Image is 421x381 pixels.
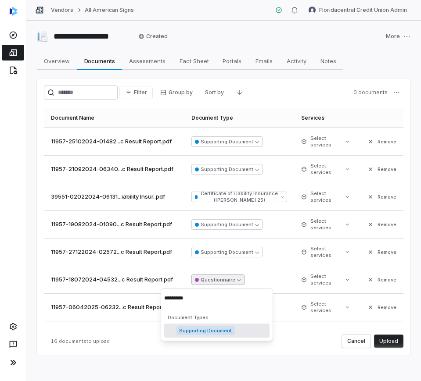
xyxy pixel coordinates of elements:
[51,275,173,284] span: 11957-18072024-04532...c Result Report.pdf
[176,55,212,67] span: Fact Sheet
[374,335,403,348] button: Upload
[191,164,263,174] button: Supporting Document
[44,108,184,128] th: Document Name
[319,7,407,14] span: Floridacentral Credit Union Admin
[299,326,353,344] button: Select services
[294,108,357,128] th: Services
[299,132,353,151] button: Select services
[364,244,399,260] button: Remove
[299,215,353,234] button: Select services
[383,27,413,46] button: More
[51,192,165,201] span: 39551-02022024-06131...iability Insur..pdf
[353,89,388,96] span: 0 documents
[299,188,353,206] button: Select services
[342,335,371,348] button: Cancel
[85,7,134,14] a: All American Signs
[81,55,119,67] span: Documents
[200,86,229,99] button: Sort by
[161,308,273,341] div: Suggestions
[119,86,153,99] button: Filter
[51,165,173,174] span: 11957-21092024-06340...c Result Report.pdf
[303,4,412,17] button: Floridacentral Credit Union Admin avatarFloridacentral Credit Union Admin
[51,248,172,256] span: 11957-27122024-02572...c Result Report.pdf
[40,55,73,67] span: Overview
[364,189,399,205] button: Remove
[51,137,172,146] span: 11957-25102024-01482...c Result Report.pdf
[236,89,243,96] svg: Descending
[164,312,270,324] div: Document Types
[252,55,276,67] span: Emails
[191,247,263,257] button: Supporting Document
[138,33,168,40] span: Created
[283,55,310,67] span: Activity
[176,326,235,335] span: Supporting Document
[126,55,169,67] span: Assessments
[364,327,399,343] button: Remove
[191,219,263,230] button: Supporting Document
[364,134,399,150] button: Remove
[364,272,399,288] button: Remove
[10,7,18,16] img: svg%3e
[299,271,353,289] button: Select services
[299,160,353,178] button: Select services
[134,89,147,96] span: Filter
[51,338,110,344] span: 16 documents to upload
[364,217,399,232] button: Remove
[309,7,316,14] img: Floridacentral Credit Union Admin avatar
[184,108,294,128] th: Document Type
[191,136,263,147] button: Supporting Document
[51,7,73,14] a: Vendors
[219,55,245,67] span: Portals
[51,220,172,229] span: 11957-19082024-01090...c Result Report.pdf
[299,243,353,261] button: Select services
[191,192,287,202] button: Certificate of Liability Insurance ([PERSON_NAME] 25)
[317,55,340,67] span: Notes
[51,303,174,312] span: 11957-06042025-06232...c Result Report.pdf
[299,298,353,317] button: Select services
[364,161,399,177] button: Remove
[155,86,198,99] button: Group by
[191,274,245,285] button: Questionnaire
[364,299,399,315] button: Remove
[231,86,248,99] button: Descending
